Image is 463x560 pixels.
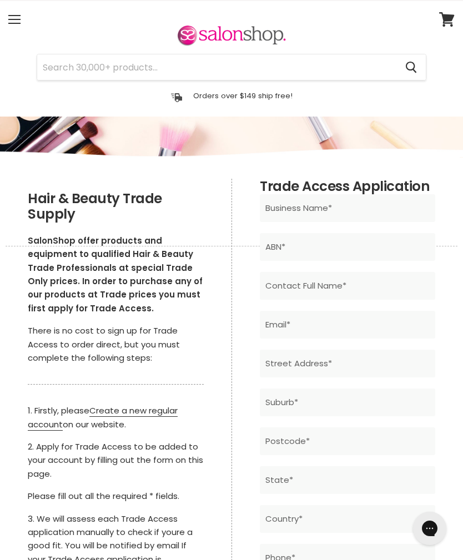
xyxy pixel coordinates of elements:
[28,234,204,315] p: SalonShop offer products and equipment to qualified Hair & Beauty Trade Professionals at special ...
[28,404,204,431] p: 1. Firstly, please on our website.
[37,54,426,80] form: Product
[28,324,204,365] p: There is no cost to sign up for Trade Access to order direct, but you must complete the following...
[28,405,178,430] a: Create a new regular account
[28,440,204,481] p: 2. Apply for Trade Access to be added to your account by filling out the form on this page.
[260,179,435,194] h2: Trade Access Application
[37,54,396,80] input: Search
[28,191,204,222] h2: Hair & Beauty Trade Supply
[396,54,426,80] button: Search
[28,490,204,503] p: Please fill out all the required * fields.
[193,91,293,100] p: Orders over $149 ship free!
[407,508,452,549] iframe: Gorgias live chat messenger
